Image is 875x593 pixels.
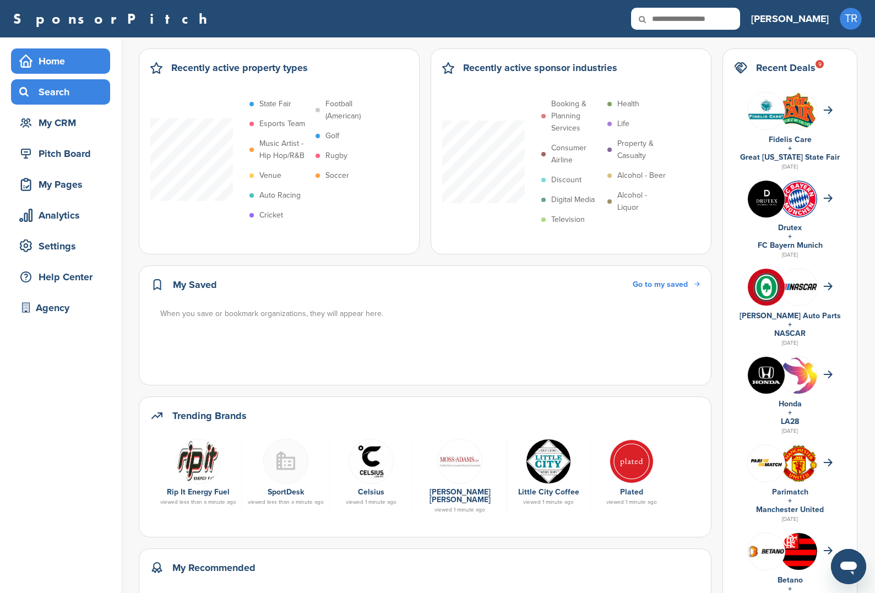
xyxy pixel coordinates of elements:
p: Life [617,118,629,130]
a: Drutex [778,223,802,232]
a: FC Bayern Munich [758,241,823,250]
h2: Recent Deals [756,60,816,75]
img: Data [748,93,785,129]
p: Consumer Airline [551,142,602,166]
div: [DATE] [734,250,846,260]
p: Rugby [325,150,347,162]
p: Digital Media [551,194,595,206]
div: Analytics [17,205,110,225]
p: Esports Team [259,118,305,130]
a: Help Center [11,264,110,290]
p: Discount [551,174,581,186]
img: Screen shot 2018 07 10 at 12.33.29 pm [748,456,785,470]
a: Plated [596,439,667,483]
img: Download [780,93,817,129]
div: Search [17,82,110,102]
p: Football (American) [325,98,376,122]
a: NASCAR [774,329,806,338]
img: Plated [609,439,654,484]
img: Open uri20141112 50798 zv3x89 [437,439,482,484]
iframe: Button to launch messaging window [831,549,866,584]
div: Help Center [17,267,110,287]
p: Television [551,214,585,226]
a: Honda [779,399,802,409]
div: My Pages [17,175,110,194]
img: Betano [748,545,785,558]
a: Celsius [358,487,384,497]
a: Search [11,79,110,105]
div: [DATE] [734,338,846,348]
div: My CRM [17,113,110,133]
img: 7569886e 0a8b 4460 bc64 d028672dde70 [780,284,817,290]
div: [DATE] [734,426,846,436]
div: viewed 1 minute ago [335,499,407,505]
div: Pitch Board [17,144,110,164]
img: Open uri20141112 64162 1lb1st5?1415809441 [780,445,817,482]
span: Go to my saved [633,280,688,289]
a: LA28 [781,417,799,426]
p: Alcohol - Liquor [617,189,668,214]
a: Pitch Board [11,141,110,166]
img: Buildingmissing [263,439,308,484]
div: viewed 1 minute ago [513,499,584,505]
p: Booking & Planning Services [551,98,602,134]
div: viewed 1 minute ago [419,507,501,513]
a: Analytics [11,203,110,228]
div: Settings [17,236,110,256]
a: SportDesk [268,487,304,497]
img: Yhota lk 400x400 [349,439,394,484]
a: My Pages [11,172,110,197]
a: Betano [778,575,803,585]
a: Rip It Energy Fuel [167,487,230,497]
div: Home [17,51,110,71]
div: When you save or bookmark organizations, they will appear here. [160,308,701,320]
p: State Fair [259,98,291,110]
p: Health [617,98,639,110]
div: Agency [17,298,110,318]
a: SponsorPitch [13,12,214,26]
div: viewed 1 minute ago [596,499,667,505]
a: + [788,144,792,153]
a: Fidelis Care [769,135,812,144]
div: viewed less than a minute ago [160,499,236,505]
a: [PERSON_NAME] Auto Parts [740,311,841,320]
div: [DATE] [734,162,846,172]
h2: Recently active sponsor industries [463,60,617,75]
a: My CRM [11,110,110,135]
a: Home [11,48,110,74]
h2: Trending Brands [172,408,247,423]
a: + [788,496,792,505]
a: Open uri20141112 50798 zv3x89 [419,439,501,483]
img: Kln5su0v 400x400 [748,357,785,394]
a: Data [160,439,236,483]
span: TR [840,8,862,30]
div: viewed less than a minute ago [248,499,324,505]
p: Property & Casualty [617,138,668,162]
h3: [PERSON_NAME] [751,11,829,26]
img: Data [176,439,221,484]
div: [DATE] [734,514,846,524]
h2: Recently active property types [171,60,308,75]
a: Go to my saved [633,279,700,291]
a: Settings [11,233,110,259]
img: V7vhzcmg 400x400 [748,269,785,306]
img: Data?1415807839 [780,533,817,578]
h2: My Saved [173,277,217,292]
img: Littlecity [526,439,571,484]
a: + [788,232,792,241]
img: La 2028 olympics logo [780,357,817,422]
a: Yhota lk 400x400 [335,439,407,483]
a: Plated [620,487,643,497]
a: [PERSON_NAME] [751,7,829,31]
p: Alcohol - Beer [617,170,666,182]
h2: My Recommended [172,560,256,575]
a: Manchester United [756,505,824,514]
a: Little City Coffee [518,487,579,497]
img: Open uri20141112 64162 1l1jknv?1415809301 [780,181,817,217]
a: Parimatch [772,487,808,497]
a: Littlecity [513,439,584,483]
a: Agency [11,295,110,320]
a: [PERSON_NAME] [PERSON_NAME] [430,487,491,504]
a: + [788,320,792,329]
div: 9 [816,60,824,68]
